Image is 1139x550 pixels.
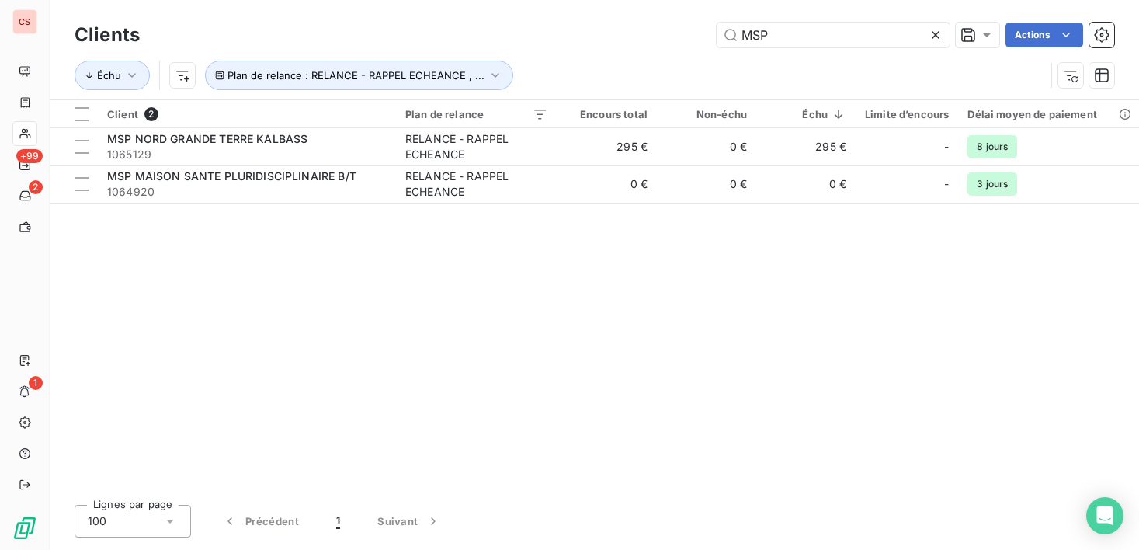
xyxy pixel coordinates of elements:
span: MSP MAISON SANTE PLURIDISCIPLINAIRE B/T [107,169,356,183]
button: Suivant [359,505,460,538]
span: Plan de relance : RELANCE - RAPPEL ECHEANCE , ... [227,69,484,82]
div: Plan de relance [405,108,548,120]
div: Échu [766,108,846,120]
span: Échu [97,69,121,82]
td: 0 € [557,165,657,203]
div: Open Intercom Messenger [1086,497,1123,534]
td: 295 € [756,128,856,165]
button: Échu [75,61,150,90]
span: - [944,139,949,155]
span: 1065129 [107,147,387,162]
span: 100 [88,513,106,529]
h3: Clients [75,21,140,49]
span: 8 jours [967,135,1017,158]
button: Plan de relance : RELANCE - RAPPEL ECHEANCE , ... [205,61,513,90]
div: Limite d’encours [865,108,949,120]
span: +99 [16,149,43,163]
div: Non-échu [666,108,747,120]
span: - [944,176,949,192]
span: 1 [29,376,43,390]
div: Encours total [567,108,648,120]
td: 295 € [557,128,657,165]
button: Actions [1005,23,1083,47]
td: 0 € [657,128,756,165]
span: 2 [144,107,158,121]
button: Précédent [203,505,318,538]
span: 2 [29,180,43,194]
td: 0 € [756,165,856,203]
button: 1 [318,505,359,538]
span: 1 [336,513,340,529]
img: Logo LeanPay [12,516,37,541]
div: CS [12,9,37,34]
a: +99 [12,152,36,177]
div: RELANCE - RAPPEL ECHEANCE [405,131,548,162]
span: 3 jours [967,172,1017,196]
span: MSP NORD GRANDE TERRE KALBASS [107,132,307,145]
div: Délai moyen de paiement [967,108,1134,120]
td: 0 € [657,165,756,203]
div: RELANCE - RAPPEL ECHEANCE [405,169,548,200]
a: 2 [12,183,36,208]
span: 1064920 [107,184,387,200]
span: Client [107,108,138,120]
input: Rechercher [717,23,950,47]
